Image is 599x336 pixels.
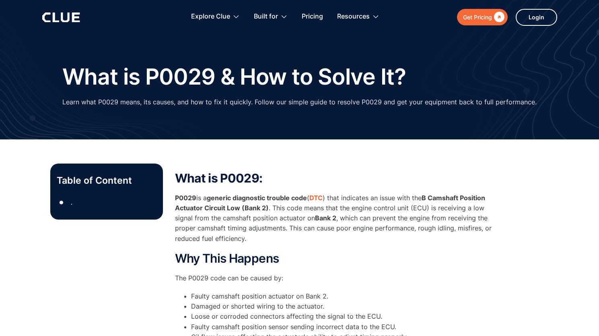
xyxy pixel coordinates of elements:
[492,12,504,22] div: 
[457,9,508,25] a: Get Pricing
[463,12,492,22] div: Get Pricing
[57,197,156,209] a: ●.
[175,273,497,283] p: The P0029 code can be caused by:
[207,194,307,202] strong: generic diagnostic trouble code
[191,311,497,321] li: Loose or corroded connectors affecting the signal to the ECU.
[516,9,557,26] a: Login
[175,193,497,244] p: is a ( ) that indicates an issue with the . This code means that the engine control unit (ECU) is...
[57,197,66,209] div: ●
[175,194,196,202] strong: P0029
[191,301,497,311] li: Damaged or shorted wiring to the actuator.
[62,97,537,107] p: Learn what P0029 means, its causes, and how to fix it quickly. Follow our simple guide to resolve...
[337,4,370,29] div: Resources
[175,171,263,185] strong: What is P0029:
[71,197,72,207] div: .
[62,64,406,89] h1: What is P0029 & How to Solve It?
[309,194,323,202] a: DTC
[191,322,497,332] li: Faulty camshaft position sensor sending incorrect data to the ECU.
[175,252,497,265] h2: Why This Happens
[175,194,485,212] strong: B Camshaft Position Actuator Circuit Low (Bank 2)
[302,4,323,29] a: Pricing
[315,214,336,222] strong: Bank 2
[191,4,230,29] div: Explore Clue
[191,291,497,301] li: Faulty camshaft position actuator on Bank 2.
[254,4,278,29] div: Built for
[57,174,156,187] p: Table of Content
